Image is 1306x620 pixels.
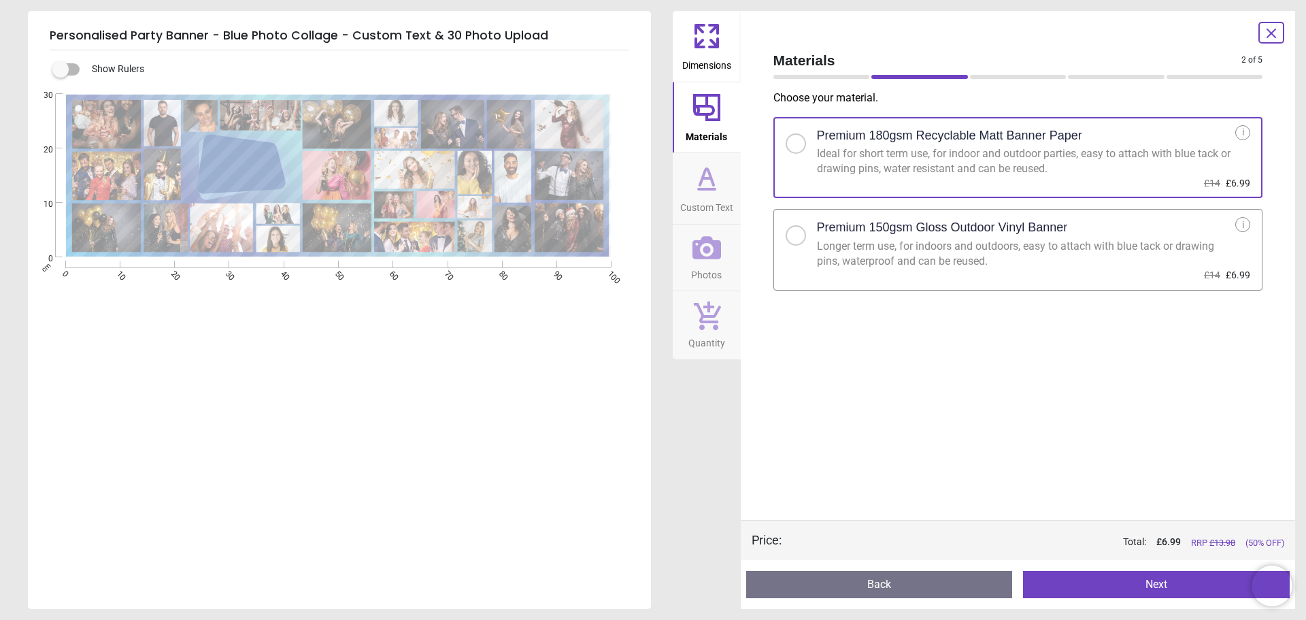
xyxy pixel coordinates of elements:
span: Quantity [688,330,725,350]
span: 2 of 5 [1241,54,1262,66]
span: 20 [27,144,53,156]
div: Ideal for short term use, for indoor and outdoor parties, easy to attach with blue tack or drawin... [817,146,1236,177]
button: Custom Text [673,153,741,224]
span: Photos [691,262,722,282]
h2: Premium 180gsm Recyclable Matt Banner Paper [817,127,1082,144]
iframe: Brevo live chat [1252,566,1292,606]
h5: Personalised Party Banner - Blue Photo Collage - Custom Text & 30 Photo Upload [50,22,629,50]
span: Custom Text [680,195,733,215]
div: Total: [802,536,1285,549]
button: Photos [673,225,741,291]
span: £14 [1204,178,1220,189]
button: Materials [673,82,741,153]
span: 10 [27,199,53,210]
button: Dimensions [673,11,741,82]
span: £6.99 [1226,270,1250,280]
span: Materials [686,124,727,144]
p: Choose your material . [773,91,1274,105]
div: Show Rulers [61,61,651,78]
button: Quantity [673,291,741,359]
span: 30 [27,90,53,101]
h2: Premium 150gsm Gloss Outdoor Vinyl Banner [817,219,1068,236]
div: i [1235,217,1250,232]
button: Back [746,571,1013,598]
div: Longer term use, for indoors and outdoors, easy to attach with blue tack or drawing pins, waterpr... [817,239,1236,270]
span: £ 13.98 [1209,538,1235,548]
span: Dimensions [682,52,731,73]
div: Price : [752,532,782,549]
span: £14 [1204,270,1220,280]
span: £ [1156,536,1181,549]
div: i [1235,125,1250,140]
span: RRP [1191,537,1235,549]
span: £6.99 [1226,178,1250,189]
button: Next [1023,571,1290,598]
span: (50% OFF) [1245,537,1284,549]
span: Materials [773,50,1242,70]
span: 6.99 [1162,536,1181,547]
span: 0 [27,253,53,265]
